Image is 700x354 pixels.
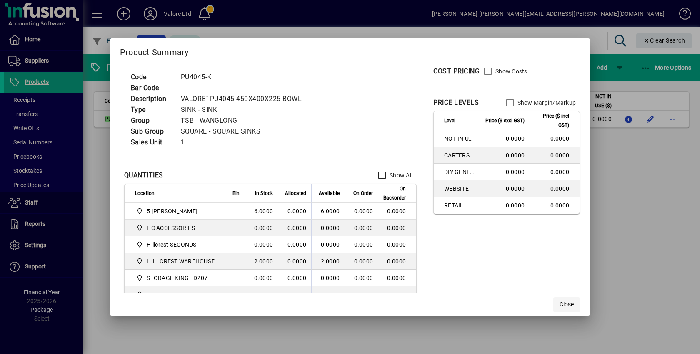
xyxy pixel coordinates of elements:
[177,104,312,115] td: SINK - SINK
[110,38,590,63] h2: Product Summary
[354,291,373,298] span: 0.0000
[311,253,345,270] td: 2.0000
[378,286,416,303] td: 0.0000
[311,220,345,236] td: 0.0000
[378,236,416,253] td: 0.0000
[388,171,412,180] label: Show All
[311,236,345,253] td: 0.0000
[354,225,373,231] span: 0.0000
[433,66,480,76] div: COST PRICING
[444,201,475,210] span: RETAIL
[530,130,580,147] td: 0.0000
[127,104,177,115] td: Type
[378,253,416,270] td: 0.0000
[444,134,475,143] span: NOT IN USE
[245,286,278,303] td: 0.0000
[530,197,580,214] td: 0.0000
[311,286,345,303] td: 0.0000
[147,291,207,299] span: STORAGE KING - D208
[378,220,416,236] td: 0.0000
[177,94,312,104] td: VALORE` PU4045 450X400X225 BOWL
[444,116,455,125] span: Level
[147,274,207,282] span: STORAGE KING - D207
[135,206,218,216] span: 5 Colombo Hamilton
[135,189,155,198] span: Location
[245,203,278,220] td: 6.0000
[177,126,312,137] td: SQUARE - SQUARE SINKS
[553,297,580,312] button: Close
[127,115,177,126] td: Group
[383,184,406,202] span: On Backorder
[353,189,373,198] span: On Order
[480,197,530,214] td: 0.0000
[147,224,195,232] span: HC ACCESSORIES
[232,189,240,198] span: Bin
[278,253,311,270] td: 0.0000
[433,98,479,108] div: PRICE LEVELS
[124,170,163,180] div: QUANTITIES
[245,236,278,253] td: 0.0000
[127,72,177,83] td: Code
[378,203,416,220] td: 0.0000
[354,241,373,248] span: 0.0000
[480,180,530,197] td: 0.0000
[354,258,373,265] span: 0.0000
[311,203,345,220] td: 6.0000
[245,270,278,286] td: 0.0000
[494,67,527,76] label: Show Costs
[127,94,177,104] td: Description
[135,290,218,300] span: STORAGE KING - D208
[255,189,273,198] span: In Stock
[278,220,311,236] td: 0.0000
[354,275,373,281] span: 0.0000
[135,256,218,266] span: HILLCREST WAREHOUSE
[516,99,576,107] label: Show Margin/Markup
[278,270,311,286] td: 0.0000
[444,168,475,176] span: DIY GENERAL
[480,147,530,164] td: 0.0000
[480,130,530,147] td: 0.0000
[147,257,215,265] span: HILLCREST WAREHOUSE
[177,137,312,148] td: 1
[177,72,312,83] td: PU4045-K
[311,270,345,286] td: 0.0000
[319,189,340,198] span: Available
[444,185,475,193] span: WEBSITE
[127,126,177,137] td: Sub Group
[560,300,574,309] span: Close
[530,147,580,164] td: 0.0000
[135,240,218,250] span: Hillcrest SECONDS
[147,240,196,249] span: Hillcrest SECONDS
[245,253,278,270] td: 2.0000
[530,164,580,180] td: 0.0000
[378,270,416,286] td: 0.0000
[444,151,475,159] span: CARTERS
[485,116,525,125] span: Price ($ excl GST)
[278,236,311,253] td: 0.0000
[285,189,306,198] span: Allocated
[278,203,311,220] td: 0.0000
[535,111,569,130] span: Price ($ incl GST)
[147,207,197,215] span: 5 [PERSON_NAME]
[480,164,530,180] td: 0.0000
[127,83,177,94] td: Bar Code
[177,115,312,126] td: TSB - WANGLONG
[135,223,218,233] span: HC ACCESSORIES
[127,137,177,148] td: Sales Unit
[530,180,580,197] td: 0.0000
[245,220,278,236] td: 0.0000
[135,273,218,283] span: STORAGE KING - D207
[354,208,373,215] span: 0.0000
[278,286,311,303] td: 0.0000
